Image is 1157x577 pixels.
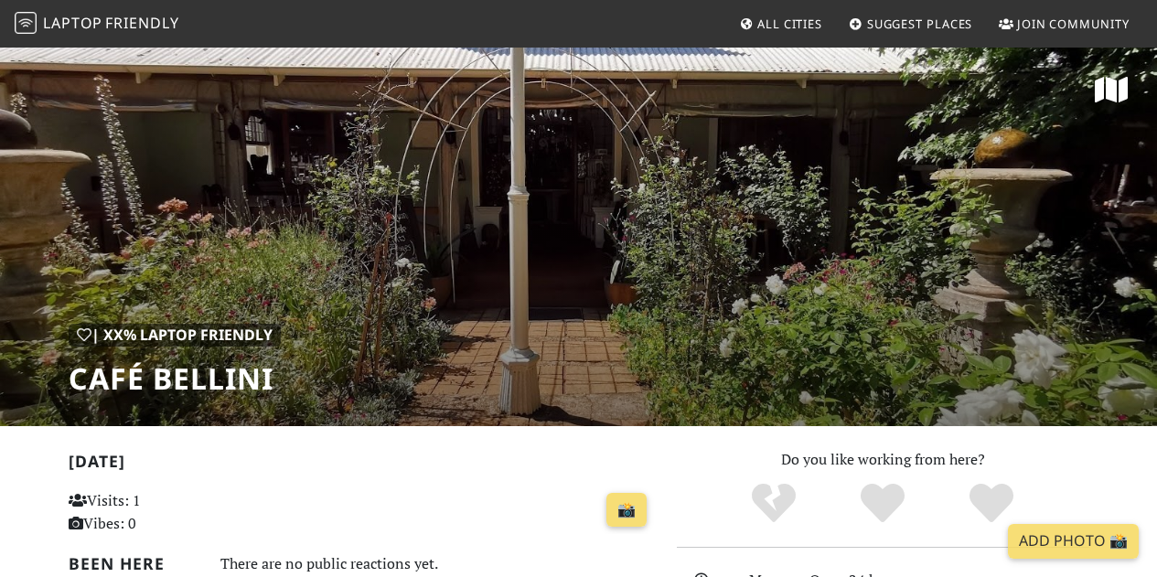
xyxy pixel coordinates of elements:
[69,554,198,573] h2: Been here
[991,7,1137,40] a: Join Community
[15,12,37,34] img: LaptopFriendly
[606,493,647,528] a: 📸
[43,13,102,33] span: Laptop
[1017,16,1130,32] span: Join Community
[69,361,281,396] h1: Café Bellini
[69,489,250,536] p: Visits: 1 Vibes: 0
[1008,524,1139,559] a: Add Photo 📸
[15,8,179,40] a: LaptopFriendly LaptopFriendly
[720,481,829,527] div: No
[677,448,1089,472] p: Do you like working from here?
[757,16,822,32] span: All Cities
[841,7,980,40] a: Suggest Places
[69,452,655,478] h2: [DATE]
[829,481,937,527] div: Yes
[867,16,973,32] span: Suggest Places
[69,324,281,347] div: | XX% Laptop Friendly
[220,550,655,577] div: There are no public reactions yet.
[937,481,1045,527] div: Definitely!
[105,13,178,33] span: Friendly
[732,7,830,40] a: All Cities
